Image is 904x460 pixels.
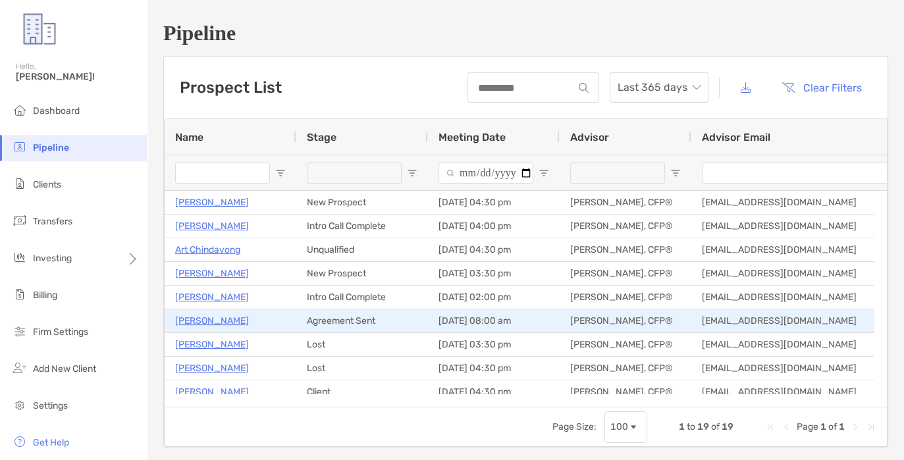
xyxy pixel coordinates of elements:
[33,363,96,374] span: Add New Client
[679,421,685,432] span: 1
[866,422,876,432] div: Last Page
[428,380,560,403] div: [DATE] 04:30 pm
[33,400,68,411] span: Settings
[560,333,691,356] div: [PERSON_NAME], CFP®
[428,357,560,380] div: [DATE] 04:30 pm
[33,142,69,153] span: Pipeline
[296,309,428,332] div: Agreement Sent
[307,131,336,143] span: Stage
[296,357,428,380] div: Lost
[560,262,691,285] div: [PERSON_NAME], CFP®
[560,380,691,403] div: [PERSON_NAME], CFP®
[570,131,609,143] span: Advisor
[618,73,701,102] span: Last 365 days
[33,290,57,301] span: Billing
[175,163,270,184] input: Name Filter Input
[828,421,837,432] span: of
[687,421,695,432] span: to
[579,83,589,93] img: input icon
[670,168,681,178] button: Open Filter Menu
[33,326,88,338] span: Firm Settings
[296,238,428,261] div: Unqualified
[560,215,691,238] div: [PERSON_NAME], CFP®
[702,131,770,143] span: Advisor Email
[604,411,647,443] div: Page Size
[428,309,560,332] div: [DATE] 08:00 am
[33,437,69,448] span: Get Help
[439,163,533,184] input: Meeting Date Filter Input
[175,313,249,329] a: [PERSON_NAME]
[697,421,709,432] span: 19
[820,421,826,432] span: 1
[296,191,428,214] div: New Prospect
[275,168,286,178] button: Open Filter Menu
[560,238,691,261] div: [PERSON_NAME], CFP®
[12,139,28,155] img: pipeline icon
[850,422,861,432] div: Next Page
[781,422,791,432] div: Previous Page
[12,176,28,192] img: clients icon
[560,357,691,380] div: [PERSON_NAME], CFP®
[180,78,282,97] h3: Prospect List
[560,309,691,332] div: [PERSON_NAME], CFP®
[428,333,560,356] div: [DATE] 03:30 pm
[407,168,417,178] button: Open Filter Menu
[296,333,428,356] div: Lost
[33,105,80,116] span: Dashboard
[560,191,691,214] div: [PERSON_NAME], CFP®
[12,249,28,265] img: investing icon
[175,194,249,211] a: [PERSON_NAME]
[175,242,240,258] a: Art Chindavong
[428,262,560,285] div: [DATE] 03:30 pm
[722,421,733,432] span: 19
[711,421,720,432] span: of
[16,71,139,82] span: [PERSON_NAME]!
[16,5,63,53] img: Zoe Logo
[163,21,888,45] h1: Pipeline
[175,265,249,282] a: [PERSON_NAME]
[12,323,28,339] img: firm-settings icon
[12,397,28,413] img: settings icon
[175,384,249,400] a: [PERSON_NAME]
[175,289,249,305] a: [PERSON_NAME]
[12,102,28,118] img: dashboard icon
[797,421,818,432] span: Page
[552,421,597,432] div: Page Size:
[12,286,28,302] img: billing icon
[175,218,249,234] a: [PERSON_NAME]
[33,216,72,227] span: Transfers
[33,179,61,190] span: Clients
[296,262,428,285] div: New Prospect
[428,215,560,238] div: [DATE] 04:00 pm
[175,131,203,143] span: Name
[296,380,428,403] div: Client
[12,360,28,376] img: add_new_client icon
[296,286,428,309] div: Intro Call Complete
[560,286,691,309] div: [PERSON_NAME], CFP®
[839,421,845,432] span: 1
[175,336,249,353] a: [PERSON_NAME]
[610,421,628,432] div: 100
[428,238,560,261] div: [DATE] 04:30 pm
[12,213,28,228] img: transfers icon
[175,360,249,376] a: [PERSON_NAME]
[428,191,560,214] div: [DATE] 04:30 pm
[296,215,428,238] div: Intro Call Complete
[12,434,28,449] img: get-help icon
[428,286,560,309] div: [DATE] 02:00 pm
[539,168,549,178] button: Open Filter Menu
[772,73,872,102] button: Clear Filters
[439,131,506,143] span: Meeting Date
[33,253,72,264] span: Investing
[765,422,776,432] div: First Page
